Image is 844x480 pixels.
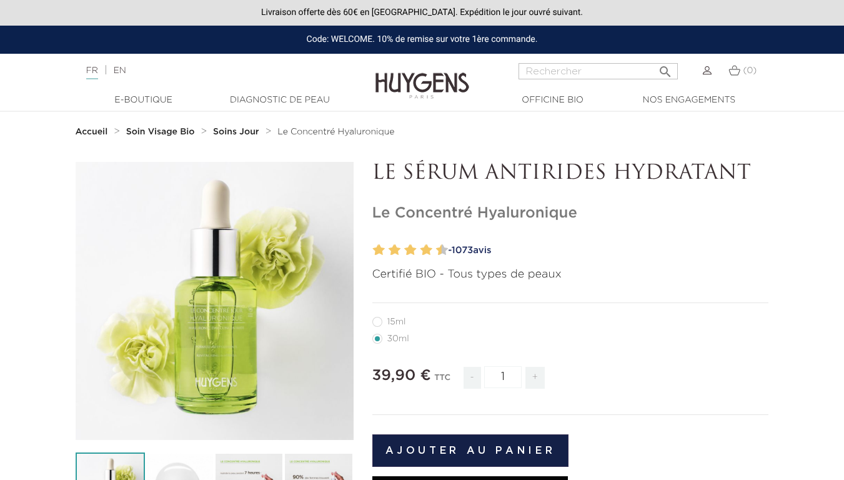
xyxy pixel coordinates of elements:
strong: Soins Jour [213,127,259,136]
span: + [525,367,545,389]
a: -1073avis [444,241,769,260]
input: Quantité [484,366,522,388]
label: 3 [386,241,390,259]
img: Huygens [375,52,469,101]
span: Le Concentré Hyaluronique [277,127,394,136]
i:  [658,61,673,76]
div: | [80,63,342,78]
label: 8 [423,241,432,259]
a: Soin Visage Bio [126,127,198,137]
label: 9 [434,241,438,259]
a: Nos engagements [627,94,752,107]
a: FR [86,66,98,79]
label: 5 [402,241,406,259]
input: Rechercher [519,63,678,79]
div: TTC [434,364,450,398]
a: Diagnostic de peau [217,94,342,107]
label: 30ml [372,334,424,344]
label: 4 [391,241,400,259]
span: 39,90 € [372,368,431,383]
a: Accueil [76,127,111,137]
p: Certifié BIO - Tous types de peaux [372,266,769,283]
label: 15ml [372,317,421,327]
a: Le Concentré Hyaluronique [277,127,394,137]
span: - [464,367,481,389]
strong: Accueil [76,127,108,136]
a: E-Boutique [81,94,206,107]
label: 6 [407,241,417,259]
label: 10 [439,241,448,259]
button:  [654,59,677,76]
button: Ajouter au panier [372,434,569,467]
h1: Le Concentré Hyaluronique [372,204,769,222]
label: 7 [417,241,422,259]
label: 1 [370,241,375,259]
p: LE SÉRUM ANTIRIDES HYDRATANT [372,162,769,186]
span: (0) [743,66,757,75]
a: Soins Jour [213,127,262,137]
a: Officine Bio [490,94,615,107]
label: 2 [375,241,385,259]
a: EN [113,66,126,75]
strong: Soin Visage Bio [126,127,195,136]
span: 1073 [452,246,474,255]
